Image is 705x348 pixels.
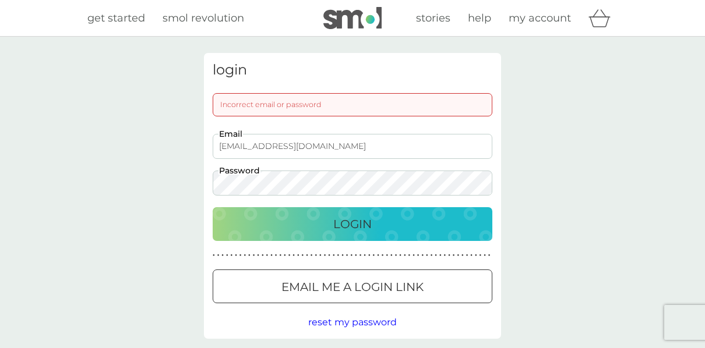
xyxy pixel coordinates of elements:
[480,253,482,258] p: ●
[239,253,242,258] p: ●
[373,253,375,258] p: ●
[270,253,273,258] p: ●
[466,253,468,258] p: ●
[470,253,473,258] p: ●
[386,253,388,258] p: ●
[588,6,618,30] div: basket
[350,253,352,258] p: ●
[87,10,145,27] a: get started
[319,253,322,258] p: ●
[404,253,406,258] p: ●
[324,253,326,258] p: ●
[509,10,571,27] a: my account
[377,253,379,258] p: ●
[426,253,428,258] p: ●
[253,253,255,258] p: ●
[413,253,415,258] p: ●
[231,253,233,258] p: ●
[213,207,492,241] button: Login
[341,253,344,258] p: ●
[213,93,492,116] div: Incorrect email or password
[382,253,384,258] p: ●
[439,253,442,258] p: ●
[213,269,492,303] button: Email me a login link
[288,253,291,258] p: ●
[217,253,220,258] p: ●
[315,253,317,258] p: ●
[235,253,237,258] p: ●
[408,253,411,258] p: ●
[328,253,330,258] p: ●
[213,253,215,258] p: ●
[323,7,382,29] img: smol
[484,253,486,258] p: ●
[226,253,228,258] p: ●
[163,10,244,27] a: smol revolution
[416,12,450,24] span: stories
[461,253,464,258] p: ●
[279,253,281,258] p: ●
[390,253,393,258] p: ●
[359,253,362,258] p: ●
[453,253,455,258] p: ●
[468,12,491,24] span: help
[468,10,491,27] a: help
[262,253,264,258] p: ●
[248,253,251,258] p: ●
[431,253,433,258] p: ●
[333,253,335,258] p: ●
[399,253,401,258] p: ●
[308,317,397,328] span: reset my password
[292,253,295,258] p: ●
[257,253,259,258] p: ●
[87,12,145,24] span: get started
[281,278,424,296] p: Email me a login link
[213,62,492,79] h3: login
[435,253,437,258] p: ●
[421,253,424,258] p: ●
[266,253,269,258] p: ●
[337,253,340,258] p: ●
[297,253,299,258] p: ●
[444,253,446,258] p: ●
[364,253,366,258] p: ●
[306,253,308,258] p: ●
[333,215,372,233] p: Login
[475,253,477,258] p: ●
[275,253,277,258] p: ●
[509,12,571,24] span: my account
[395,253,397,258] p: ●
[302,253,304,258] p: ●
[416,10,450,27] a: stories
[368,253,371,258] p: ●
[457,253,459,258] p: ●
[311,253,313,258] p: ●
[346,253,348,258] p: ●
[221,253,224,258] p: ●
[417,253,420,258] p: ●
[163,12,244,24] span: smol revolution
[488,253,491,258] p: ●
[284,253,286,258] p: ●
[448,253,450,258] p: ●
[355,253,357,258] p: ●
[308,315,397,330] button: reset my password
[244,253,246,258] p: ●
